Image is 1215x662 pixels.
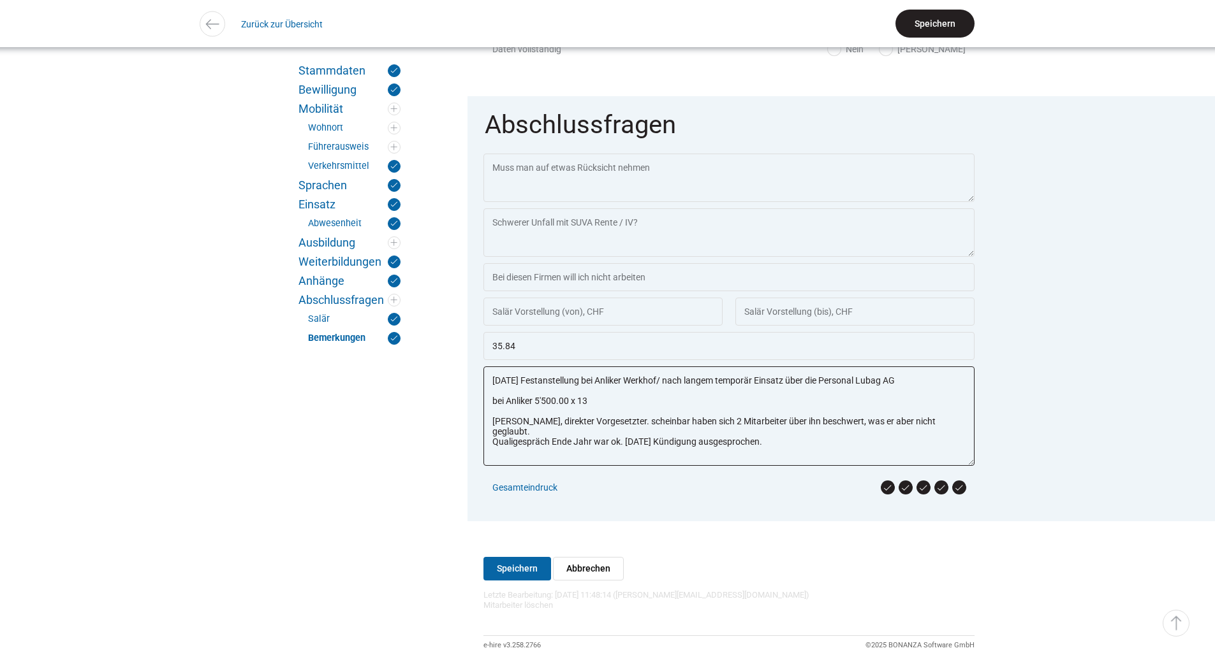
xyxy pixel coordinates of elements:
[483,557,551,580] input: Speichern
[203,15,221,33] img: icon-arrow-left.svg
[483,366,975,466] textarea: [DATE] Festanstellung bei Anliker Werkhof/ nach langem temporär Einsatz über die Personal Lubag A...
[483,590,809,600] span: Letzte Bearbeitung: [DATE] 11:48:14 ([PERSON_NAME][EMAIL_ADDRESS][DOMAIN_NAME])
[298,103,401,115] a: Mobilität
[492,43,649,55] span: Daten vollständig
[735,298,975,326] input: Salär Vorstellung (bis), CHF
[865,636,975,655] div: ©2025 BONANZA Software GmbH
[895,10,975,38] input: Speichern
[880,43,966,55] label: [PERSON_NAME]
[483,600,553,610] a: Mitarbeiter löschen
[241,10,323,38] a: Zurück zur Übersicht
[1163,610,1189,637] a: ▵ Nach oben
[308,217,401,230] a: Abwesenheit
[298,255,401,268] a: Weiterbildungen
[828,43,864,55] label: Nein
[308,332,401,345] a: Bemerkungen
[483,112,977,154] legend: Abschlussfragen
[298,294,401,306] a: Abschlussfragen
[308,141,401,154] a: Führerausweis
[308,160,401,173] a: Verkehrsmittel
[298,179,401,192] a: Sprachen
[308,313,401,326] a: Salär
[492,482,557,493] a: Gesamteindruck
[483,332,975,360] input: Salär Einigung, CHF
[298,236,401,249] a: Ausbildung
[298,275,401,287] a: Anhänge
[553,557,624,580] input: Abbrechen
[298,83,401,96] a: Bewilligung
[483,298,723,326] input: Salär Vorstellung (von), CHF
[308,122,401,134] a: Wohnort
[298,64,401,77] a: Stammdaten
[483,263,975,291] input: Bei diesen Firmen will ich nicht arbeiten
[483,636,541,655] div: e-hire v3.258.2766
[298,198,401,211] a: Einsatz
